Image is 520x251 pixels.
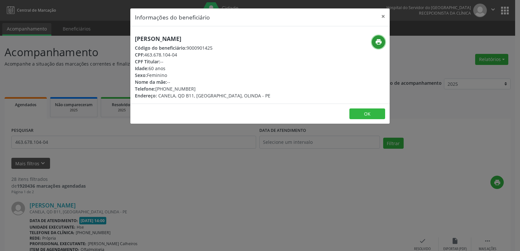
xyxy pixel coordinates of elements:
span: Idade: [135,65,149,71]
div: 9000901425 [135,44,270,51]
button: OK [349,108,385,119]
div: Feminino [135,72,270,79]
span: CPF: [135,52,144,58]
span: Nome da mãe: [135,79,167,85]
div: -- [135,58,270,65]
span: CPF Titular: [135,58,160,65]
h5: Informações do beneficiário [135,13,210,21]
div: 463.678.104-04 [135,51,270,58]
span: Endereço: [135,93,157,99]
div: 60 anos [135,65,270,72]
span: Código do beneficiário: [135,45,187,51]
span: Telefone: [135,86,155,92]
button: print [372,35,385,49]
div: -- [135,79,270,85]
span: Sexo: [135,72,147,78]
h5: [PERSON_NAME] [135,35,270,42]
div: [PHONE_NUMBER] [135,85,270,92]
button: Close [377,8,390,24]
i: print [375,38,382,45]
span: CANELA, QD B11, [GEOGRAPHIC_DATA], OLINDA - PE [158,93,270,99]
